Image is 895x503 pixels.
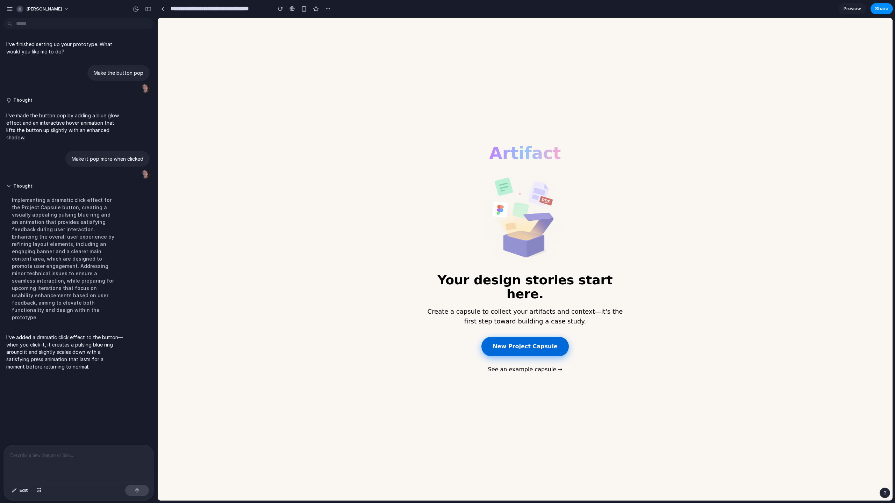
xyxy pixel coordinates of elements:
[20,487,28,494] span: Edit
[6,112,123,141] p: I've made the button pop by adding a blue glow effect and an interactive hover animation that lif...
[26,6,62,13] span: [PERSON_NAME]
[844,5,861,12] span: Preview
[267,255,468,283] h2: Your design stories start here.
[6,41,123,55] p: I've finished setting up your prototype. What would you like me to do?
[72,155,143,162] p: Make it pop more when clicked
[94,69,143,76] p: Make the button pop
[871,3,893,14] button: Share
[330,348,405,356] a: See an example capsule
[6,334,123,370] p: I've added a dramatic click effect to the button—when you click it, it creates a pulsing blue rin...
[267,289,468,308] p: Create a capsule to collect your artifacts and context—it's the first step toward building a case...
[8,485,31,496] button: Edit
[323,155,412,244] img: Design artifacts illustration showing a box with documents and design files
[324,319,411,338] button: New Project Capsule
[838,3,866,14] a: Preview
[6,192,123,325] div: Implementing a dramatic click effect for the Project Capsule button, creating a visually appealin...
[400,348,404,356] span: →
[14,3,73,15] button: [PERSON_NAME]
[875,5,888,12] span: Share
[332,127,403,144] h1: Artifact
